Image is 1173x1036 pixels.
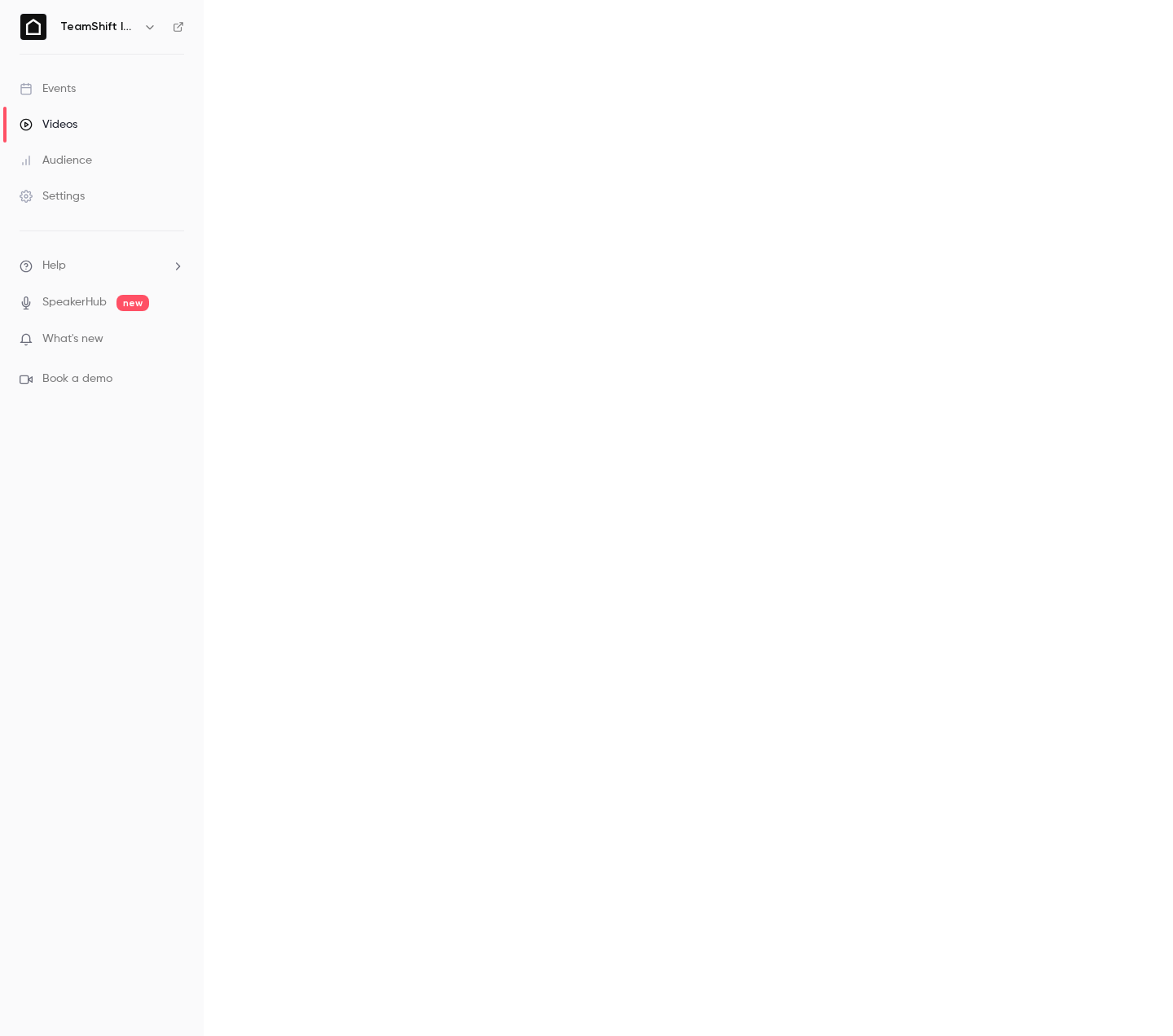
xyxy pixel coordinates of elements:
[42,371,112,388] span: Book a demo
[20,116,77,133] div: Videos
[20,152,92,169] div: Audience
[20,14,46,40] img: TeamShift Inc.
[20,188,85,204] div: Settings
[42,294,107,311] a: SpeakerHub
[20,257,184,274] li: help-dropdown-opener
[116,295,149,311] span: new
[42,257,66,274] span: Help
[60,19,137,35] h6: TeamShift Inc.
[42,331,103,348] span: What's new
[20,81,76,97] div: Events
